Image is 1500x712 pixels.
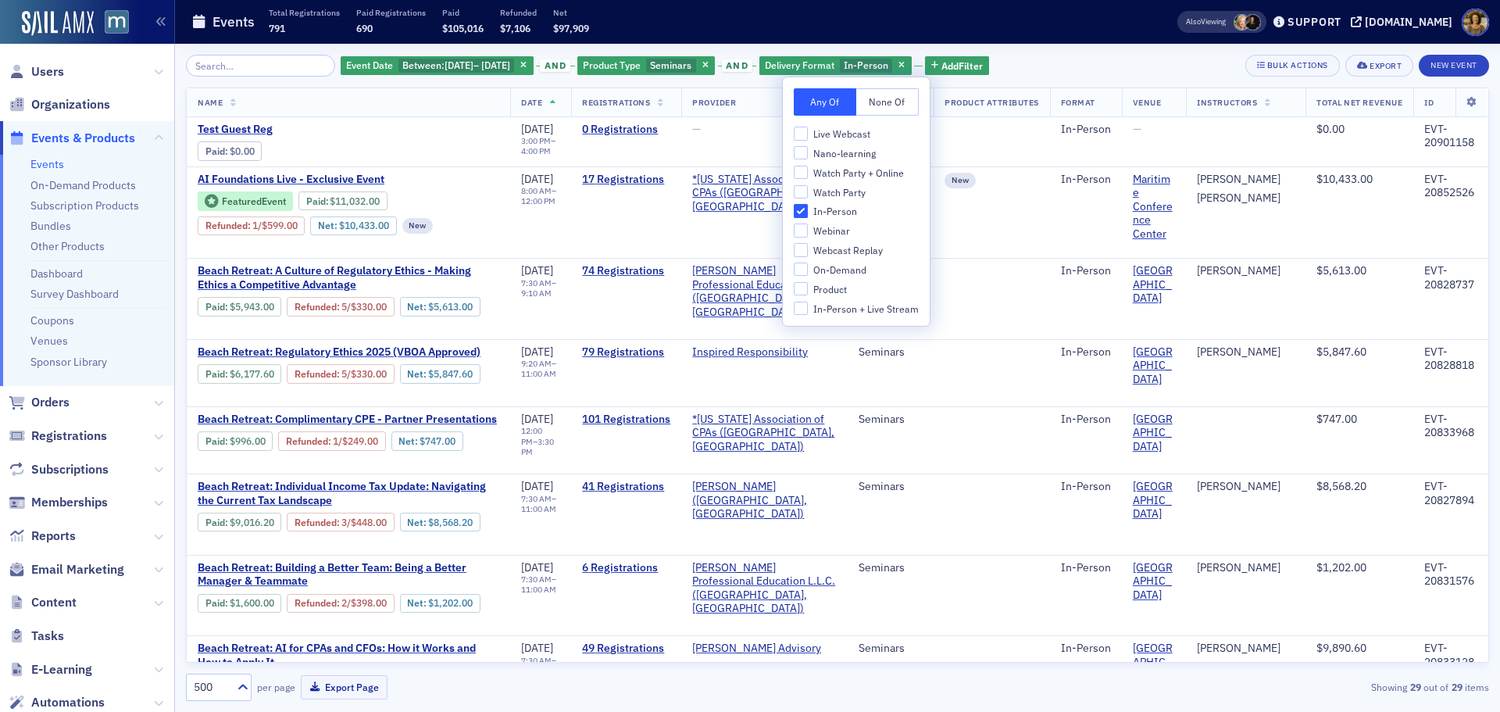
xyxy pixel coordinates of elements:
[391,431,463,450] div: Net: $74700
[1133,122,1141,136] span: —
[262,220,298,231] span: $599.00
[339,220,389,231] span: $10,433.00
[400,513,480,531] div: Net: $856820
[859,561,923,575] div: Seminars
[1061,173,1111,187] div: In-Person
[30,199,139,213] a: Subscription Products
[583,59,641,71] span: Product Type
[1316,97,1402,108] span: Total Net Revenue
[794,88,856,116] button: Any Of
[1133,413,1176,454] a: [GEOGRAPHIC_DATA]
[269,22,285,34] span: 791
[692,642,821,656] a: [PERSON_NAME] Advisory
[198,413,499,427] a: Beach Retreat: Complimentary CPE - Partner Presentations
[536,59,575,72] button: and
[794,146,808,160] input: Nano-learning
[9,63,64,81] a: Users
[1419,57,1489,71] a: New Event
[295,368,341,380] span: :
[1316,479,1366,493] span: $8,568.20
[650,59,691,71] span: Seminars
[30,178,136,192] a: On-Demand Products
[582,173,670,187] a: 17 Registrations
[287,513,394,531] div: Refunded: 57 - $901620
[577,56,715,76] div: Seminars
[198,480,499,507] a: Beach Retreat: Individual Income Tax Update: Navigating the Current Tax Landscape
[407,517,428,528] span: Net :
[31,628,64,645] span: Tasks
[521,345,553,359] span: [DATE]
[9,661,92,678] a: E-Learning
[198,345,499,360] a: Beach Retreat: Regulatory Ethics 2025 (VBOA Approved)
[342,435,378,447] span: $249.00
[22,11,94,36] img: SailAMX
[1197,97,1257,108] span: Instructors
[295,517,341,528] span: :
[1197,345,1280,360] a: [PERSON_NAME]
[9,461,109,478] a: Subscriptions
[30,239,105,253] a: Other Products
[692,561,837,616] span: Peters Professional Education L.L.C. (Mechanicsville, VA)
[298,191,387,210] div: Paid: 22 - $1103200
[794,263,808,277] input: On-Demand
[521,479,553,493] span: [DATE]
[31,461,109,478] span: Subscriptions
[1424,264,1477,292] div: EVT-20828737
[9,528,76,545] a: Reports
[351,517,387,528] span: $448.00
[306,195,330,207] span: :
[553,22,589,34] span: $97,909
[1245,14,1261,30] span: Lauren McDonough
[205,220,248,231] a: Refunded
[521,436,554,457] time: 3:30 PM
[813,224,850,238] span: Webinar
[30,219,71,233] a: Bundles
[198,264,499,292] a: Beach Retreat: A Culture of Regulatory Ethics - Making Ethics a Competitive Advantage
[945,97,1038,108] span: Product Attributes
[31,694,105,711] span: Automations
[941,59,983,73] span: Add Filter
[794,127,919,141] label: Live Webcast
[286,435,328,447] a: Refunded
[9,130,135,147] a: Events & Products
[205,597,225,609] a: Paid
[31,661,92,678] span: E-Learning
[1197,191,1280,206] a: [PERSON_NAME]
[794,224,919,238] label: Webinar
[1061,413,1111,427] div: In-Person
[31,428,107,445] span: Registrations
[295,597,337,609] a: Refunded
[1316,412,1357,426] span: $747.00
[230,145,255,157] span: $0.00
[521,145,551,156] time: 4:00 PM
[813,244,883,257] span: Webcast Replay
[794,282,919,296] label: Product
[945,173,976,188] div: New
[1316,345,1366,359] span: $5,847.60
[794,243,919,257] label: Webcast Replay
[794,204,808,218] input: In-Person
[198,413,497,427] span: Beach Retreat: Complimentary CPE - Partner Presentations
[9,694,105,711] a: Automations
[186,55,335,77] input: Search…
[813,302,919,316] span: In-Person + Live Stream
[540,59,570,72] span: and
[351,368,387,380] span: $330.00
[582,561,670,575] a: 6 Registrations
[1424,345,1477,373] div: EVT-20828818
[1419,55,1489,77] button: New Event
[794,127,808,141] input: Live Webcast
[442,7,484,18] p: Paid
[859,345,923,360] div: Seminars
[1197,173,1280,187] a: [PERSON_NAME]
[521,426,560,456] div: –
[692,413,837,454] span: *Maryland Association of CPAs (Timonium, MD)
[198,173,460,187] span: AI Foundations Live - Exclusive Event
[521,425,542,446] time: 12:00 PM
[794,302,919,316] label: In-Person + Live Stream
[30,157,64,171] a: Events
[198,297,281,316] div: Paid: 92 - $594300
[1365,15,1452,29] div: [DOMAIN_NAME]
